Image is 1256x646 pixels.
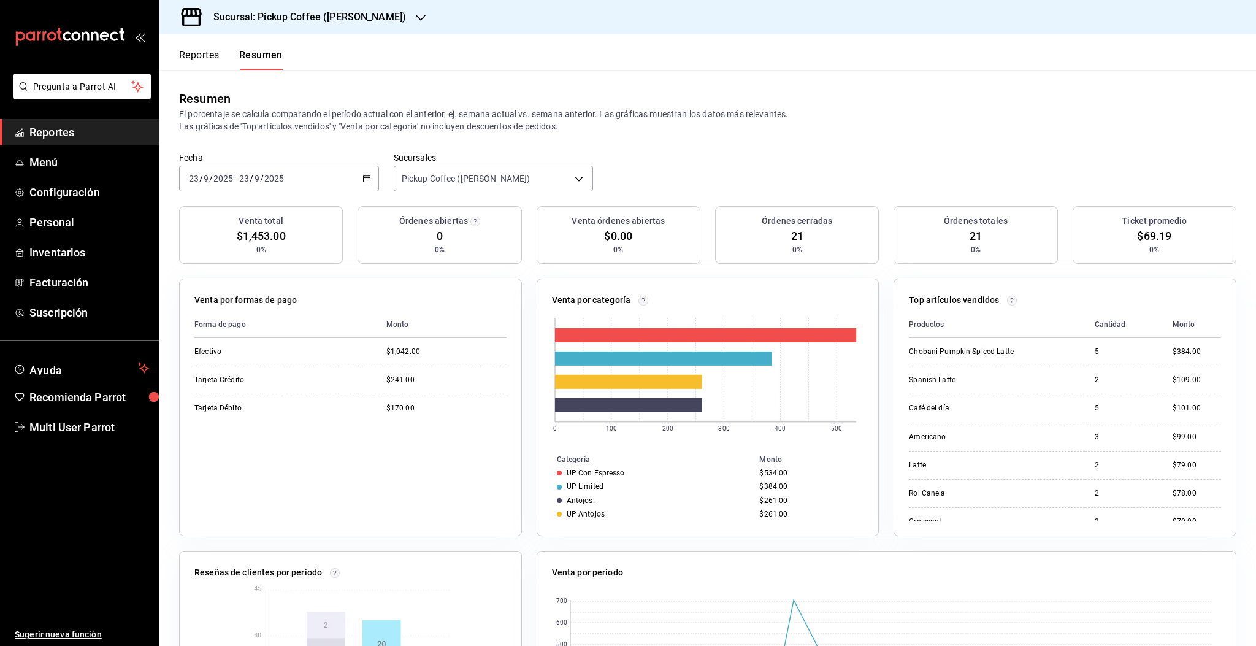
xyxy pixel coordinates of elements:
[256,244,266,255] span: 0%
[29,419,149,436] span: Multi User Parrot
[29,154,149,171] span: Menú
[613,244,623,255] span: 0%
[203,174,209,183] input: --
[194,566,322,579] p: Reseñas de clientes por periodo
[29,361,133,375] span: Ayuda
[556,620,567,626] text: 600
[402,172,530,185] span: Pickup Coffee ([PERSON_NAME])
[260,174,264,183] span: /
[909,488,1032,499] div: Rol Canela
[567,510,605,518] div: UP Antojos
[567,496,595,505] div: Antojos.
[970,228,982,244] span: 21
[759,510,859,518] div: $261.00
[237,228,286,244] span: $1,453.00
[435,244,445,255] span: 0%
[250,174,253,183] span: /
[399,215,468,228] h3: Órdenes abiertas
[188,174,199,183] input: --
[29,214,149,231] span: Personal
[567,482,603,491] div: UP Limited
[909,403,1032,413] div: Café del día
[971,244,981,255] span: 0%
[909,294,999,307] p: Top artículos vendidos
[567,469,625,477] div: UP Con Espresso
[556,598,567,605] text: 700
[759,469,859,477] div: $534.00
[235,174,237,183] span: -
[29,304,149,321] span: Suscripción
[394,153,594,162] label: Sucursales
[572,215,665,228] h3: Venta órdenes abiertas
[662,425,673,432] text: 200
[1173,432,1221,442] div: $99.00
[759,482,859,491] div: $384.00
[909,347,1032,357] div: Chobani Pumpkin Spiced Latte
[239,174,250,183] input: --
[209,174,213,183] span: /
[29,389,149,406] span: Recomienda Parrot
[179,153,379,162] label: Fecha
[537,453,755,466] th: Categoría
[194,294,297,307] p: Venta por formas de pago
[386,375,507,385] div: $241.00
[1163,312,1221,338] th: Monto
[1173,488,1221,499] div: $78.00
[15,628,149,641] span: Sugerir nueva función
[1173,403,1221,413] div: $101.00
[29,124,149,140] span: Reportes
[254,174,260,183] input: --
[264,174,285,183] input: ----
[1085,312,1163,338] th: Cantidad
[199,174,203,183] span: /
[944,215,1008,228] h3: Órdenes totales
[1149,244,1159,255] span: 0%
[29,184,149,201] span: Configuración
[386,403,507,413] div: $170.00
[9,89,151,102] a: Pregunta a Parrot AI
[437,228,443,244] span: 0
[239,215,283,228] h3: Venta total
[194,347,317,357] div: Efectivo
[135,32,145,42] button: open_drawer_menu
[1173,375,1221,385] div: $109.00
[33,80,132,93] span: Pregunta a Parrot AI
[605,425,616,432] text: 100
[791,228,803,244] span: 21
[759,496,859,505] div: $261.00
[909,312,1084,338] th: Productos
[1095,403,1153,413] div: 5
[604,228,632,244] span: $0.00
[1173,517,1221,527] div: $70.00
[553,425,557,432] text: 0
[1122,215,1187,228] h3: Ticket promedio
[909,460,1032,471] div: Latte
[1137,228,1171,244] span: $69.19
[1095,488,1153,499] div: 2
[1173,347,1221,357] div: $384.00
[13,74,151,99] button: Pregunta a Parrot AI
[386,347,507,357] div: $1,042.00
[213,174,234,183] input: ----
[377,312,507,338] th: Monto
[792,244,802,255] span: 0%
[552,566,623,579] p: Venta por periodo
[239,49,283,70] button: Resumen
[179,49,283,70] div: navigation tabs
[1095,347,1153,357] div: 5
[754,453,878,466] th: Monto
[552,294,631,307] p: Venta por categoría
[179,90,231,108] div: Resumen
[909,517,1032,527] div: Croissant
[204,10,406,25] h3: Sucursal: Pickup Coffee ([PERSON_NAME])
[1095,517,1153,527] div: 2
[194,403,317,413] div: Tarjeta Débito
[194,375,317,385] div: Tarjeta Crédito
[909,375,1032,385] div: Spanish Latte
[179,108,1236,133] p: El porcentaje se calcula comparando el período actual con el anterior, ej. semana actual vs. sema...
[831,425,842,432] text: 500
[1173,460,1221,471] div: $79.00
[179,49,220,70] button: Reportes
[29,244,149,261] span: Inventarios
[909,432,1032,442] div: Americano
